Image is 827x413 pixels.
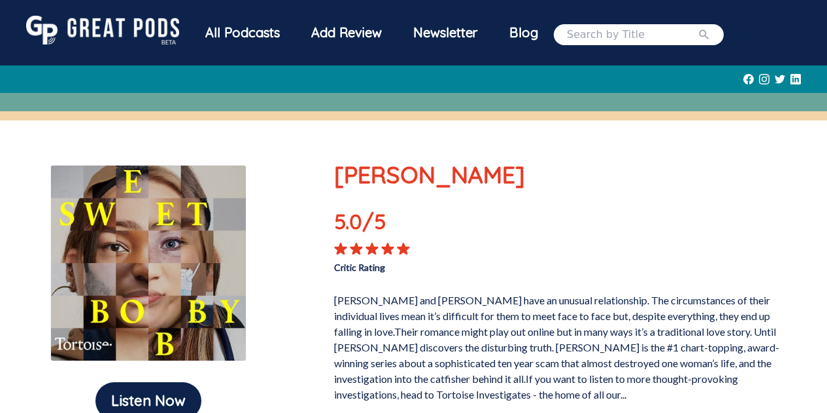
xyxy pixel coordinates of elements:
div: Newsletter [397,16,494,50]
img: GreatPods [26,16,179,45]
p: [PERSON_NAME] [334,157,785,192]
a: Add Review [295,16,397,50]
input: Search by Title [567,27,698,43]
p: Critic Rating [334,255,560,274]
p: [PERSON_NAME] and [PERSON_NAME] have an unusual relationship. The circumstances of their individu... [334,287,785,403]
p: 5.0 /5 [334,206,424,242]
div: All Podcasts [190,16,295,50]
a: Blog [494,16,554,50]
img: Sweet Bobby [50,165,246,361]
a: All Podcasts [190,16,295,53]
a: Newsletter [397,16,494,53]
